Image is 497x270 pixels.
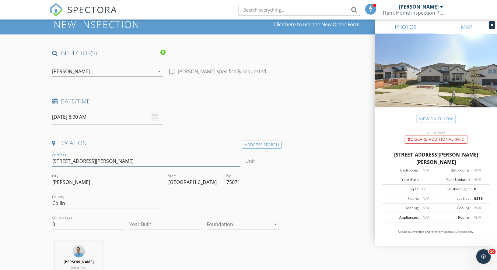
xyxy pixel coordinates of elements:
[422,196,429,201] span: N/A
[422,167,429,173] span: N/A
[383,151,490,166] div: [STREET_ADDRESS][PERSON_NAME][PERSON_NAME]
[436,177,471,182] div: Year Updated:
[383,230,490,234] p: All data is unverified and for informational purposes only.
[384,167,419,173] div: Bedrooms:
[239,4,360,16] input: Search everything...
[64,259,94,265] strong: [PERSON_NAME]
[375,34,497,122] img: streetview
[476,249,491,264] iframe: Intercom live chat
[384,196,419,201] div: Floors:
[436,186,471,192] div: Finished Sq Ft:
[375,130,497,135] div: Incorrect?
[474,215,481,220] span: N/A
[436,167,471,173] div: Bathrooms:
[489,249,496,254] span: 10
[471,196,488,201] div: 6316
[384,177,419,182] div: Year Built:
[422,215,429,220] span: N/A
[417,115,456,123] a: View on Zillow
[52,49,166,57] h4: INSPECTOR(S)
[383,10,443,16] div: Think Home Inspection PLLC
[405,135,467,144] div: Discard Additional info
[436,20,497,34] a: MAP
[50,8,117,21] a: SPECTORA
[471,186,488,192] div: 0
[178,68,266,74] label: [PERSON_NAME] specifically requested
[52,97,279,105] h4: Date/Time
[375,20,436,34] a: PHOTOS
[52,139,279,147] h4: Location
[474,205,481,211] span: N/A
[242,141,282,149] div: Address Search
[52,110,163,124] input: Select date
[436,196,471,201] div: Lot Size:
[274,22,360,27] a: Click here to use the New Order Form
[422,205,429,211] span: N/A
[50,3,63,16] img: The Best Home Inspection Software - Spectora
[436,205,471,211] div: Cooling:
[419,186,436,192] div: 0
[399,4,439,10] div: [PERSON_NAME]
[71,265,86,270] span: 6.5 miles
[384,186,419,192] div: Sq Ft:
[384,215,419,220] div: Appliances:
[52,69,90,74] div: [PERSON_NAME]
[384,205,419,211] div: Heating:
[67,3,117,16] span: SPECTORA
[436,215,471,220] div: Rooms:
[54,19,188,30] h1: New Inspection
[474,167,481,173] span: N/A
[474,177,481,182] span: N/A
[156,68,163,75] i: arrow_drop_down
[73,245,85,257] img: screenshot_20250203_at_8.57.41am.png
[272,221,279,228] i: arrow_drop_down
